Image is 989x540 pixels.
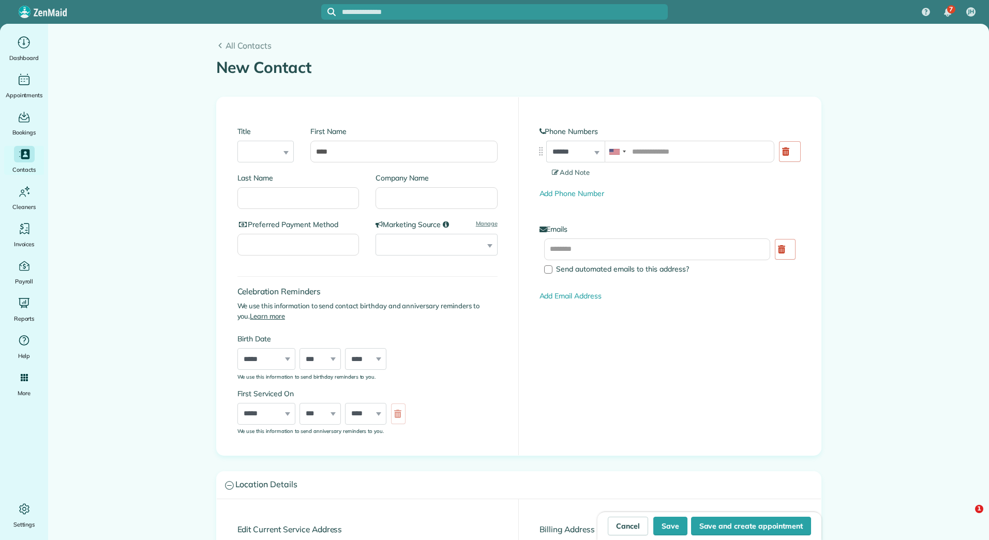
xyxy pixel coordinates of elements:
span: Add Note [552,168,590,176]
a: Cancel [608,517,648,535]
label: First Name [310,126,497,137]
span: Appointments [6,90,43,100]
a: Location Details [217,472,821,498]
a: Cleaners [4,183,44,212]
a: Add Phone Number [540,189,604,198]
a: Help [4,332,44,361]
button: Save and create appointment [691,517,811,535]
span: JH [968,8,974,16]
sub: We use this information to send birthday reminders to you. [237,373,376,380]
a: Reports [4,295,44,324]
span: Dashboard [9,53,39,63]
a: Appointments [4,71,44,100]
a: Invoices [4,220,44,249]
span: Payroll [15,276,34,287]
span: Invoices [14,239,35,249]
span: 1 [975,505,983,513]
label: First Serviced On [237,388,411,399]
span: Bookings [12,127,36,138]
p: We use this information to send contact birthday and anniversary reminders to you. [237,301,498,321]
button: Focus search [321,8,336,16]
h4: Billing Address [540,525,800,534]
iframe: Intercom live chat [954,505,979,530]
span: 7 [949,5,953,13]
label: Marketing Source [376,219,498,230]
a: Dashboard [4,34,44,63]
label: Preferred Payment Method [237,219,359,230]
span: Reports [14,313,35,324]
h4: Celebration Reminders [237,287,498,296]
a: Manage [476,219,498,228]
a: Add Email Address [540,291,602,301]
button: Save [653,517,687,535]
div: 7 unread notifications [937,1,958,24]
a: Payroll [4,258,44,287]
span: More [18,388,31,398]
label: Company Name [376,173,498,183]
img: drag_indicator-119b368615184ecde3eda3c64c821f6cf29d3e2b97b89ee44bc31753036683e5.png [535,146,546,157]
h4: Edit Current Service Address [237,525,498,534]
span: Cleaners [12,202,36,212]
span: All Contacts [226,39,821,52]
label: Last Name [237,173,359,183]
label: Phone Numbers [540,126,800,137]
span: Settings [13,519,35,530]
span: Send automated emails to this address? [556,264,689,274]
label: Emails [540,224,800,234]
label: Birth Date [237,334,411,344]
a: Settings [4,501,44,530]
svg: Focus search [327,8,336,16]
span: Help [18,351,31,361]
a: Learn more [250,312,285,320]
a: All Contacts [216,39,821,52]
a: Contacts [4,146,44,175]
span: Contacts [12,164,36,175]
label: Title [237,126,294,137]
div: United States: +1 [605,141,629,162]
sub: We use this information to send anniversary reminders to you. [237,428,384,434]
a: Bookings [4,109,44,138]
h1: New Contact [216,59,821,76]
